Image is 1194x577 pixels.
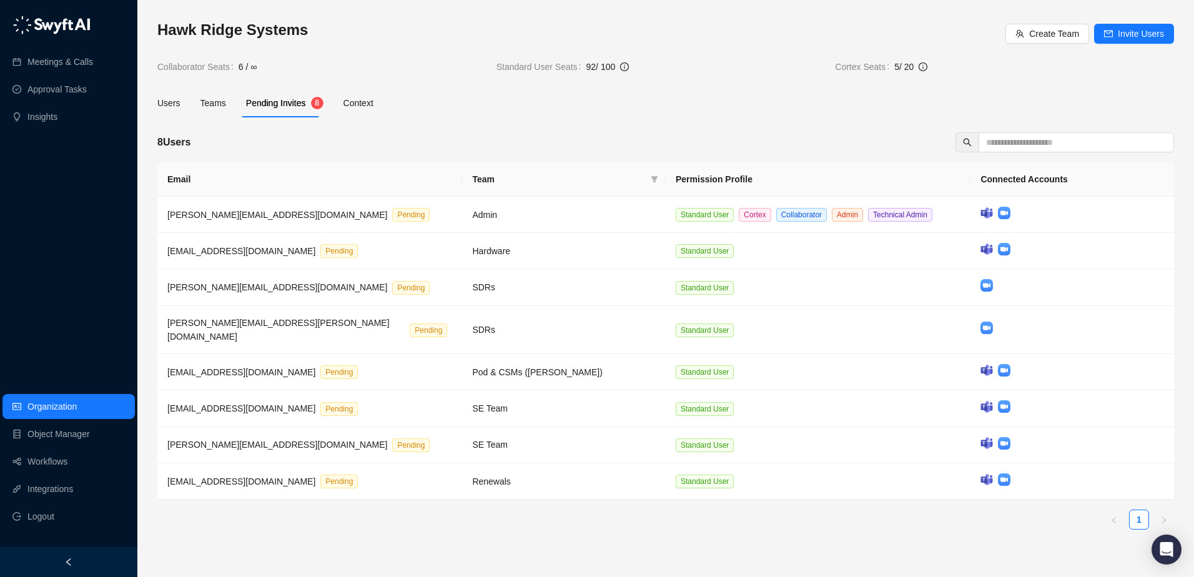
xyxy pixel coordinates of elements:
span: Pending [320,475,358,488]
button: Create Team [1005,24,1089,44]
span: Cortex [739,208,771,222]
span: [EMAIL_ADDRESS][DOMAIN_NAME] [167,476,315,486]
li: Next Page [1154,510,1174,530]
span: Pending Invites [246,98,306,108]
span: Collaborator Seats [157,60,239,74]
img: zoom-DkfWWZB2.png [998,400,1010,413]
span: [PERSON_NAME][EMAIL_ADDRESS][DOMAIN_NAME] [167,210,387,220]
button: Invite Users [1094,24,1174,44]
span: 92 / 100 [586,62,616,72]
span: filter [648,170,661,189]
div: Open Intercom Messenger [1152,535,1182,565]
a: Meetings & Calls [27,49,93,74]
a: Approval Tasks [27,77,87,102]
div: Teams [200,96,226,110]
span: [PERSON_NAME][EMAIL_ADDRESS][DOMAIN_NAME] [167,440,387,450]
img: microsoft-teams-BZ5xE2bQ.png [980,244,993,255]
span: Collaborator [776,208,827,222]
span: Pending [320,402,358,416]
span: Standard User Seats [496,60,586,74]
td: SDRs [462,306,666,354]
span: info-circle [919,62,927,71]
span: right [1160,516,1168,524]
img: microsoft-teams-BZ5xE2bQ.png [980,437,993,449]
th: Permission Profile [666,162,970,197]
button: right [1154,510,1174,530]
span: Standard User [676,323,734,337]
th: Email [157,162,462,197]
td: Renewals [462,463,666,500]
img: zoom-DkfWWZB2.png [980,322,993,334]
span: 6 / ∞ [239,60,257,74]
span: left [1110,516,1118,524]
span: [PERSON_NAME][EMAIL_ADDRESS][PERSON_NAME][DOMAIN_NAME] [167,318,390,342]
div: Users [157,96,180,110]
a: Object Manager [27,422,90,446]
img: zoom-DkfWWZB2.png [998,243,1010,255]
span: Pending [320,244,358,258]
a: 1 [1130,510,1148,529]
span: filter [651,175,658,183]
span: Pending [392,281,430,295]
a: Workflows [27,449,67,474]
img: microsoft-teams-BZ5xE2bQ.png [980,474,993,486]
span: Standard User [676,244,734,258]
th: Connected Accounts [970,162,1174,197]
span: Pending [392,438,430,452]
img: microsoft-teams-BZ5xE2bQ.png [980,365,993,377]
span: Cortex Seats [835,60,894,74]
span: Technical Admin [868,208,932,222]
td: SE Team [462,390,666,427]
img: microsoft-teams-BZ5xE2bQ.png [980,401,993,413]
span: team [1015,29,1024,38]
td: SDRs [462,269,666,306]
span: [EMAIL_ADDRESS][DOMAIN_NAME] [167,403,315,413]
span: mail [1104,29,1113,38]
h5: 8 Users [157,135,190,150]
span: Invite Users [1118,27,1164,41]
td: SE Team [462,427,666,463]
span: Create Team [1029,27,1079,41]
span: logout [12,512,21,521]
img: zoom-DkfWWZB2.png [998,437,1010,450]
button: left [1104,510,1124,530]
span: Logout [27,504,54,529]
td: Hardware [462,233,666,269]
span: [EMAIL_ADDRESS][DOMAIN_NAME] [167,367,315,377]
span: 8 [315,99,319,107]
span: Admin [832,208,863,222]
span: 5 / 20 [894,62,914,72]
img: zoom-DkfWWZB2.png [998,364,1010,377]
td: Admin [462,197,666,233]
li: Previous Page [1104,510,1124,530]
sup: 8 [311,97,323,109]
span: Pending [410,323,447,337]
li: 1 [1129,510,1149,530]
h3: Hawk Ridge Systems [157,20,1005,40]
span: Pending [320,365,358,379]
img: zoom-DkfWWZB2.png [998,473,1010,486]
span: Standard User [676,365,734,379]
td: Pod & CSMs ([PERSON_NAME]) [462,354,666,390]
img: microsoft-teams-BZ5xE2bQ.png [980,207,993,219]
span: [EMAIL_ADDRESS][DOMAIN_NAME] [167,246,315,256]
span: info-circle [620,62,629,71]
img: zoom-DkfWWZB2.png [980,279,993,292]
span: Team [472,172,646,186]
span: Standard User [676,402,734,416]
a: Insights [27,104,57,129]
span: Pending [392,208,430,222]
span: Standard User [676,475,734,488]
img: logo-05li4sbe.png [12,16,91,34]
a: Integrations [27,476,73,501]
span: Standard User [676,438,734,452]
img: zoom-DkfWWZB2.png [998,207,1010,219]
span: [PERSON_NAME][EMAIL_ADDRESS][DOMAIN_NAME] [167,282,387,292]
a: Organization [27,394,77,419]
span: left [64,558,73,566]
span: Standard User [676,208,734,222]
span: Standard User [676,281,734,295]
div: Context [343,96,373,110]
span: search [963,138,972,147]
